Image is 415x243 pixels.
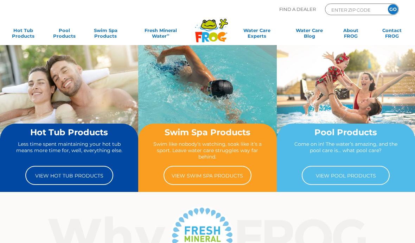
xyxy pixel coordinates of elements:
[277,45,415,149] img: home-banner-pool-short
[90,27,122,42] a: Swim SpaProducts
[25,166,113,185] a: View Hot Tub Products
[302,166,390,185] a: View Pool Products
[279,4,316,15] p: Find A Dealer
[7,27,39,42] a: Hot TubProducts
[388,4,398,14] input: GO
[14,128,124,137] h2: Hot Tub Products
[331,6,378,14] input: Zip Code Form
[153,141,262,160] p: Swim like nobody’s watching, soak like it’s a sport. Leave water care struggles way far behind.
[153,128,262,137] h2: Swim Spa Products
[291,141,401,160] p: Come on in! The water’s amazing, and the pool care is… what pool care?
[230,27,284,42] a: Water CareExperts
[14,141,124,160] p: Less time spent maintaining your hot tub means more time for, well, everything else.
[164,166,251,185] a: View Swim Spa Products
[376,27,408,42] a: ContactFROG
[293,27,325,42] a: Water CareBlog
[291,128,401,137] h2: Pool Products
[131,27,191,42] a: Fresh MineralWater∞
[48,27,80,42] a: PoolProducts
[335,27,367,42] a: AboutFROG
[167,33,169,37] sup: ∞
[138,45,276,149] img: home-banner-swim-spa-short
